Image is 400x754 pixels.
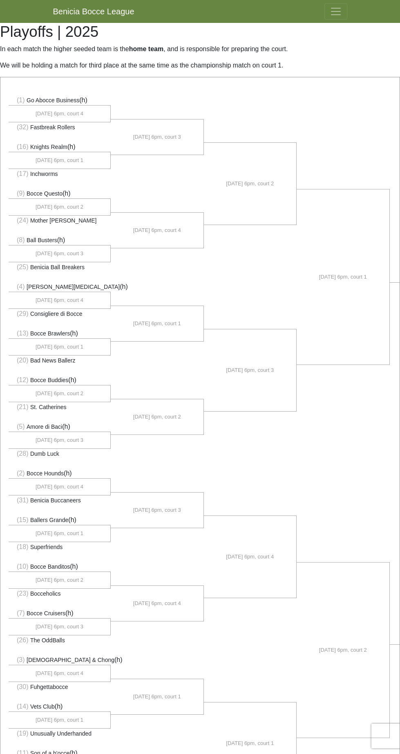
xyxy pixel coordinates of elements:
li: (h) [9,235,111,245]
span: (14) [17,703,28,710]
span: (5) [17,423,25,430]
span: Bocceholics [30,590,61,597]
span: (29) [17,310,28,317]
span: (25) [17,263,28,270]
li: (h) [9,329,111,339]
span: [DATE] 6pm, court 2 [36,576,83,584]
span: Bocce Banditos [30,563,70,570]
span: [DATE] 6pm, court 1 [226,739,274,747]
span: (31) [17,497,28,504]
span: [DATE] 6pm, court 4 [36,296,83,304]
strong: home team [129,45,163,52]
span: Vets Club [30,703,55,710]
span: Dumb Luck [30,450,59,457]
span: Benicia Ball Breakers [30,264,85,270]
span: (23) [17,590,28,597]
span: Bocce Hounds [27,470,64,477]
span: Bocce Buddies [30,377,68,383]
li: (h) [9,95,111,106]
span: Amore di Baci [27,423,62,430]
li: (h) [9,608,111,619]
span: Mother [PERSON_NAME] [30,217,97,224]
span: (13) [17,330,28,337]
span: (15) [17,516,28,523]
span: [DATE] 6pm, court 4 [133,599,181,608]
span: [DATE] 6pm, court 3 [36,436,83,444]
span: [DATE] 6pm, court 3 [36,623,83,631]
span: (30) [17,683,28,690]
span: [DATE] 6pm, court 1 [319,273,367,281]
span: [DATE] 6pm, court 4 [133,226,181,234]
span: Knights Realm [30,144,67,150]
span: (18) [17,543,28,550]
span: Ball Busters [27,237,57,243]
span: [DATE] 6pm, court 2 [36,203,83,211]
li: (h) [9,515,111,525]
li: (h) [9,562,111,572]
span: (1) [17,97,25,104]
span: Superfriends [30,544,63,550]
span: (28) [17,450,28,457]
span: [DATE] 6pm, court 4 [226,553,274,561]
span: (32) [17,124,28,131]
span: (3) [17,656,25,663]
span: (19) [17,730,28,737]
span: Bocce Cruisers [27,610,65,617]
span: Fastbreak Rollers [30,124,75,131]
span: [DATE] 6pm, court 4 [36,483,83,491]
span: Benicia Buccaneers [30,497,81,504]
span: (4) [17,283,25,290]
span: Go Abocce Business [27,97,79,104]
li: (h) [9,142,111,152]
span: St. Catherines [30,404,67,410]
span: Bad News Ballerz [30,357,76,364]
span: [DATE] 6pm, court 4 [36,669,83,677]
span: (21) [17,403,28,410]
span: (2) [17,470,25,477]
span: (7) [17,610,25,617]
span: [DATE] 6pm, court 2 [36,389,83,398]
span: Inchworms [30,171,58,177]
span: (26) [17,637,28,644]
li: (h) [9,468,111,479]
span: [DATE] 6pm, court 4 [36,110,83,118]
span: Fuhgettabocce [30,684,68,690]
span: [DATE] 6pm, court 2 [226,180,274,188]
li: (h) [9,375,111,385]
span: Consigliere di Bocce [30,311,83,317]
span: [DATE] 6pm, court 1 [36,716,83,724]
span: [DATE] 6pm, court 3 [133,506,181,514]
span: Unusually Underhanded [30,730,92,737]
li: (h) [9,422,111,432]
span: [DATE] 6pm, court 1 [133,693,181,701]
span: (12) [17,376,28,383]
li: (h) [9,282,111,292]
span: [DEMOGRAPHIC_DATA] & Chong [27,657,114,663]
span: (17) [17,170,28,177]
span: (16) [17,143,28,150]
span: Ballers Grande [30,517,68,523]
span: (24) [17,217,28,224]
span: (9) [17,190,25,197]
span: [DATE] 6pm, court 1 [36,156,83,164]
span: (8) [17,236,25,243]
span: [DATE] 6pm, court 1 [36,343,83,351]
span: [DATE] 6pm, court 1 [36,529,83,538]
li: (h) [9,189,111,199]
span: [DATE] 6pm, court 3 [226,366,274,374]
span: [DATE] 6pm, court 2 [319,646,367,654]
span: Bocce Questo [27,190,63,197]
span: [PERSON_NAME][MEDICAL_DATA] [27,284,120,290]
span: [DATE] 6pm, court 2 [133,413,181,421]
a: Benicia Bocce League [53,3,134,20]
span: The OddBalls [30,637,65,644]
span: [DATE] 6pm, court 3 [36,250,83,258]
li: (h) [9,655,111,665]
span: [DATE] 6pm, court 3 [133,133,181,141]
button: Toggle navigation [324,3,347,20]
span: (20) [17,357,28,364]
span: [DATE] 6pm, court 1 [133,320,181,328]
span: Bocce Brawlers [30,330,70,337]
span: (10) [17,563,28,570]
li: (h) [9,702,111,712]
